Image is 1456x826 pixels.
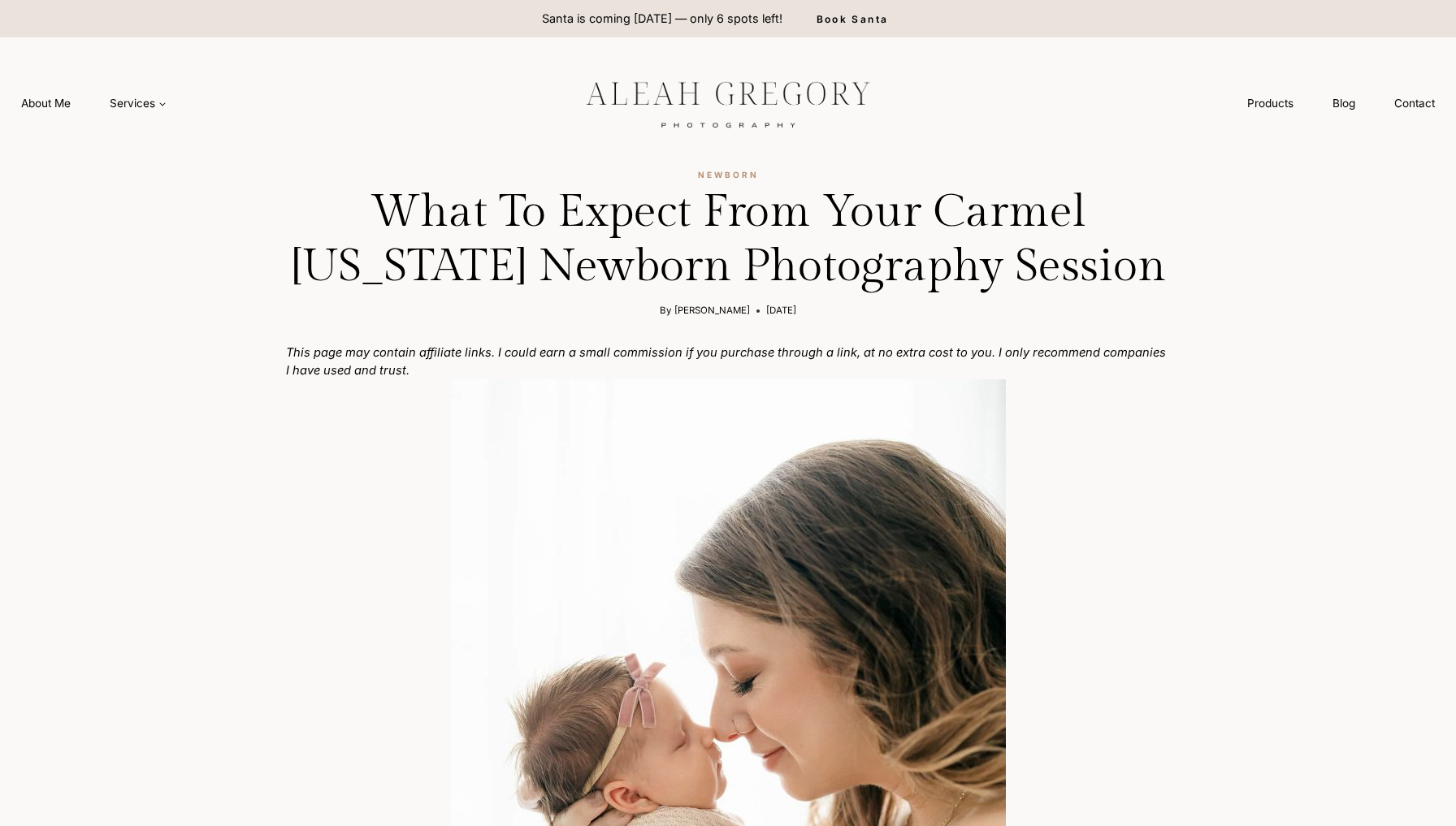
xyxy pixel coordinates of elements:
[2,89,186,119] nav: Primary
[674,305,750,316] a: [PERSON_NAME]
[766,304,796,318] time: [DATE]
[1228,89,1313,119] a: Products
[1313,89,1375,119] a: Blog
[110,95,167,111] span: Services
[1375,89,1454,119] a: Contact
[90,89,186,119] a: Services
[286,185,1170,294] h1: What to Expect from Your Carmel [US_STATE] Newborn Photography Session
[698,170,759,179] a: Newborn
[1228,89,1454,119] nav: Secondary
[2,89,90,119] a: About Me
[286,345,1166,378] em: This page may contain affiliate links. I could earn a small commission if you purchase through a ...
[660,304,671,318] span: By
[545,69,911,137] img: aleah gregory logo
[542,10,782,28] p: Santa is coming [DATE] — only 6 spots left!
